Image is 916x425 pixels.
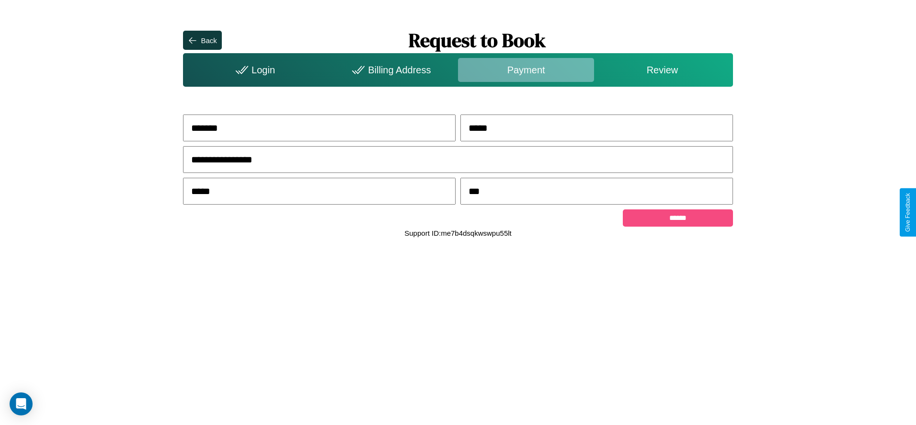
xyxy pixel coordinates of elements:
div: Review [594,58,730,82]
div: Payment [458,58,594,82]
div: Back [201,36,217,45]
p: Support ID: me7b4dsqkwswpu55lt [404,227,511,240]
div: Billing Address [322,58,458,82]
div: Open Intercom Messenger [10,392,33,415]
div: Give Feedback [905,193,911,232]
h1: Request to Book [222,27,733,53]
div: Login [185,58,321,82]
button: Back [183,31,221,50]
